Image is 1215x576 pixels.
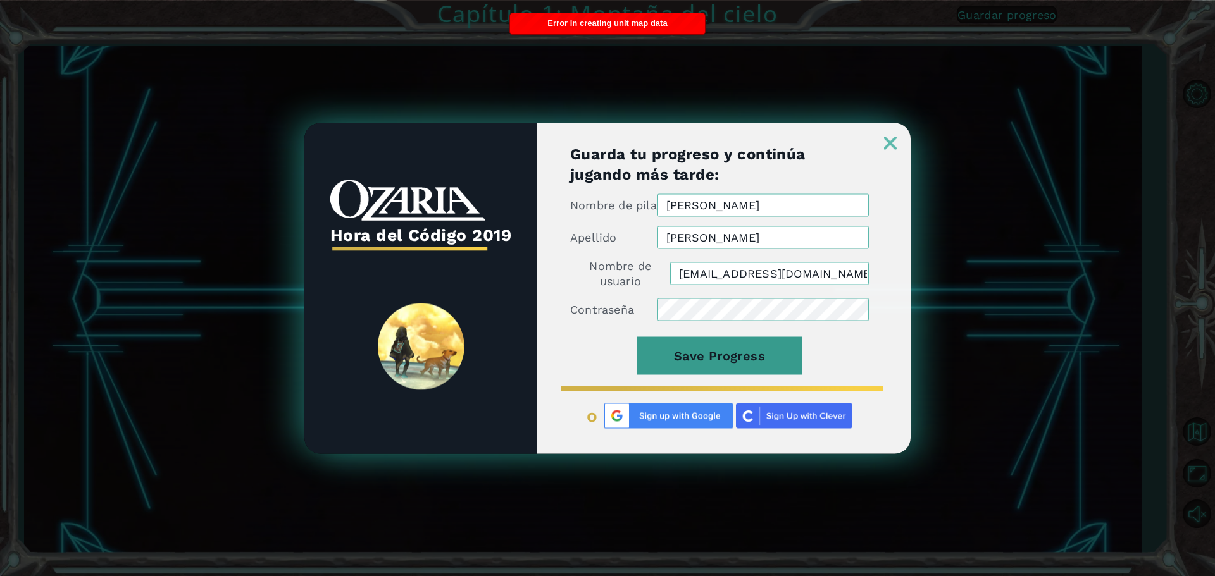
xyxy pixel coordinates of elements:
button: Save Progress [637,336,802,374]
h1: Guarda tu progreso y continúa jugando más tarde: [570,144,869,184]
label: Nombre de usuario [570,258,670,288]
label: Nombre de pila [570,197,657,212]
h3: Hora del Código 2019 [330,221,512,249]
img: ExitButton_Dusk.png [884,137,897,149]
span: o [587,405,598,426]
span: Error in creating unit map data [547,18,667,28]
img: clever_sso_button@2x.png [736,403,852,428]
img: Google%20Sign%20Up.png [604,403,733,428]
img: SpiritLandReveal.png [378,303,464,390]
label: Apellido [570,230,617,245]
img: whiteOzariaWordmark.png [330,180,485,221]
label: Contraseña [570,302,634,317]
